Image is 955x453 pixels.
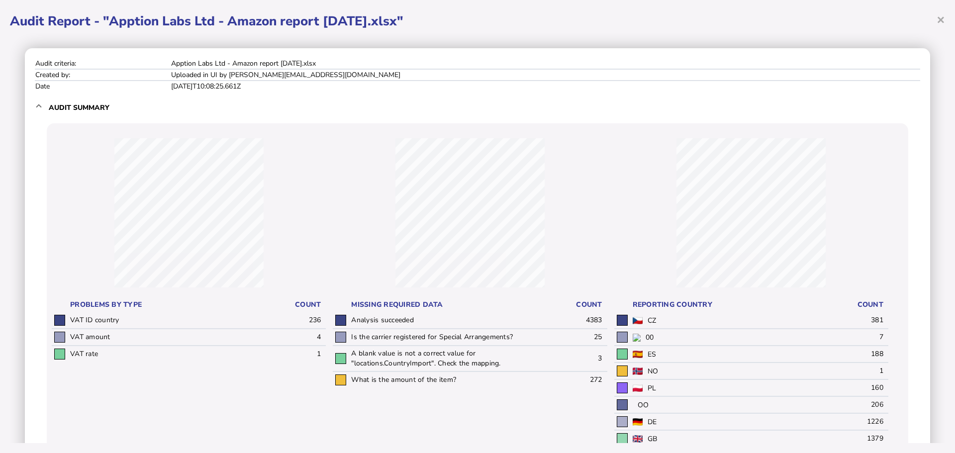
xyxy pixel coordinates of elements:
[550,346,607,371] td: 3
[831,379,888,396] td: 160
[831,362,888,379] td: 1
[831,430,888,447] td: 1379
[68,312,269,329] td: VAT ID country
[171,81,920,91] td: [DATE]T10:08:25.661Z
[35,81,171,91] td: Date
[68,346,269,362] td: VAT rate
[171,58,920,69] td: Apption Labs Ltd - Amazon report [DATE].xlsx
[35,91,920,123] mat-expansion-panel-header: Audit summary
[831,312,888,329] td: 381
[648,434,658,444] label: GB
[171,69,920,81] td: Uploaded in UI by [PERSON_NAME][EMAIL_ADDRESS][DOMAIN_NAME]
[550,297,607,312] th: Count
[633,418,643,426] img: de.png
[831,329,888,346] td: 7
[10,12,945,30] h1: Audit Report - "Apption Labs Ltd - Amazon report [DATE].xlsx"
[269,312,326,329] td: 236
[633,435,643,443] img: gb.png
[349,371,550,388] td: What is the amount of the item?
[831,413,888,430] td: 1226
[633,384,643,392] img: pl.png
[349,346,550,371] td: A blank value is not a correct value for "locations.CountryImport". Check the mapping.
[35,69,171,81] td: Created by:
[269,329,326,346] td: 4
[269,297,326,312] th: Count
[349,297,550,312] th: Missing required data
[648,383,657,393] label: PL
[633,351,643,358] img: es.png
[550,312,607,329] td: 4383
[68,297,269,312] th: Problems by type
[550,371,607,388] td: 272
[648,316,657,325] label: CZ
[646,333,654,342] label: 00
[648,350,657,359] label: ES
[831,396,888,413] td: 206
[831,346,888,362] td: 188
[831,297,888,312] th: Count
[648,366,659,376] label: NO
[633,367,643,375] img: no.png
[349,329,550,346] td: Is the carrier registered for Special Arrangements?
[68,329,269,346] td: VAT amount
[550,329,607,346] td: 25
[638,400,649,410] label: OO
[633,334,641,342] img: 00.png
[630,297,831,312] th: Reporting country
[937,10,945,29] span: ×
[49,103,109,112] h3: Audit summary
[349,312,550,329] td: Analysis succeeded
[35,58,171,69] td: Audit criteria:
[633,317,643,324] img: cz.png
[648,417,657,427] label: DE
[269,346,326,362] td: 1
